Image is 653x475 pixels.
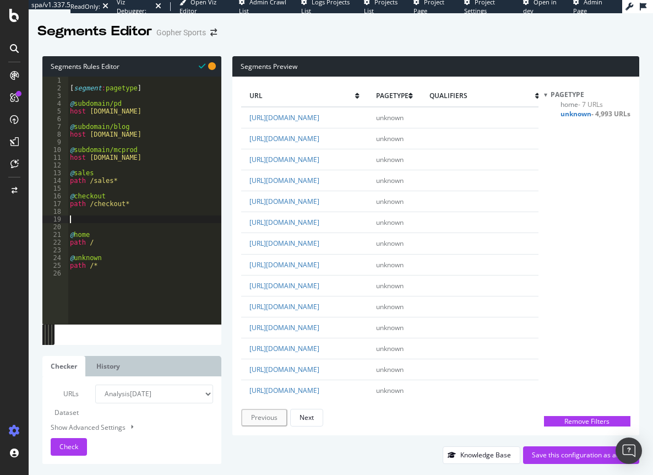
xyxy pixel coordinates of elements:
[249,386,319,395] a: [URL][DOMAIN_NAME]
[249,260,319,269] a: [URL][DOMAIN_NAME]
[460,450,511,460] div: Knowledge Base
[443,450,520,460] a: Knowledge Base
[42,131,68,138] div: 8
[249,323,319,332] a: [URL][DOMAIN_NAME]
[42,231,68,239] div: 21
[443,446,520,464] button: Knowledge Base
[42,177,68,185] div: 14
[42,356,85,376] a: Checker
[429,91,535,100] span: qualifiers
[42,200,68,208] div: 17
[376,281,404,290] span: unknown
[290,409,323,427] button: Next
[249,91,355,100] span: url
[561,100,603,109] span: Click to filter pagetype on home
[42,215,68,223] div: 19
[42,223,68,231] div: 20
[42,161,68,169] div: 12
[42,56,221,77] div: Segments Rules Editor
[376,218,404,227] span: unknown
[376,134,404,143] span: unknown
[376,386,404,395] span: unknown
[376,344,404,353] span: unknown
[551,90,584,99] span: pagetype
[42,254,68,262] div: 24
[42,208,68,215] div: 18
[42,123,68,131] div: 7
[42,239,68,246] div: 22
[70,2,100,11] div: ReadOnly:
[376,155,404,164] span: unknown
[249,176,319,185] a: [URL][DOMAIN_NAME]
[544,416,630,427] button: Remove Filters
[376,176,404,185] span: unknown
[300,413,314,422] div: Next
[210,29,217,36] div: arrow-right-arrow-left
[376,197,404,206] span: unknown
[376,302,404,311] span: unknown
[249,281,319,290] a: [URL][DOMAIN_NAME]
[547,417,627,426] div: Remove Filters
[249,365,319,374] a: [URL][DOMAIN_NAME]
[376,239,404,248] span: unknown
[241,409,287,427] button: Previous
[523,446,639,464] button: Save this configuration as active
[249,344,319,353] a: [URL][DOMAIN_NAME]
[232,56,639,77] div: Segments Preview
[156,27,206,38] div: Gopher Sports
[42,169,68,177] div: 13
[532,450,630,460] div: Save this configuration as active
[376,260,404,269] span: unknown
[42,385,87,422] label: URLs Dataset
[249,113,319,122] a: [URL][DOMAIN_NAME]
[42,146,68,154] div: 10
[561,109,630,118] span: Click to filter pagetype on unknown
[42,269,68,277] div: 26
[249,302,319,311] a: [URL][DOMAIN_NAME]
[199,61,205,71] span: Syntax is valid
[591,109,630,118] span: - 4,993 URLs
[376,323,404,332] span: unknown
[42,422,205,433] div: Show Advanced Settings
[249,218,319,227] a: [URL][DOMAIN_NAME]
[42,84,68,92] div: 2
[42,115,68,123] div: 6
[578,100,603,109] span: - 7 URLs
[249,239,319,248] a: [URL][DOMAIN_NAME]
[42,100,68,107] div: 4
[208,61,216,71] span: You have unsaved modifications
[249,197,319,206] a: [URL][DOMAIN_NAME]
[59,442,78,451] span: Check
[376,113,404,122] span: unknown
[42,262,68,269] div: 25
[376,91,409,100] span: pagetype
[376,365,404,374] span: unknown
[249,134,319,143] a: [URL][DOMAIN_NAME]
[37,22,152,41] div: Segments Editor
[42,138,68,146] div: 9
[42,154,68,161] div: 11
[42,246,68,254] div: 23
[42,77,68,84] div: 1
[42,185,68,192] div: 15
[42,192,68,200] div: 16
[251,413,277,422] div: Previous
[51,438,87,456] button: Check
[88,356,128,376] a: History
[42,107,68,115] div: 5
[249,155,319,164] a: [URL][DOMAIN_NAME]
[616,438,642,464] div: Open Intercom Messenger
[42,92,68,100] div: 3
